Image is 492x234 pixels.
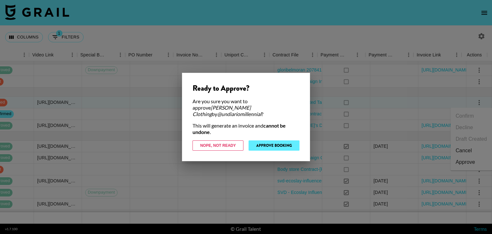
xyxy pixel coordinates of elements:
em: @ undiariomillennial [217,111,261,117]
button: Nope, Not Ready [193,140,243,151]
div: This will generate an invoice and . [193,122,299,135]
div: Ready to Approve? [193,83,299,93]
button: Approve Booking [249,140,299,151]
em: [PERSON_NAME] Clothing [193,104,251,117]
div: Are you sure you want to approve by ? [193,98,299,117]
strong: cannot be undone [193,122,286,135]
